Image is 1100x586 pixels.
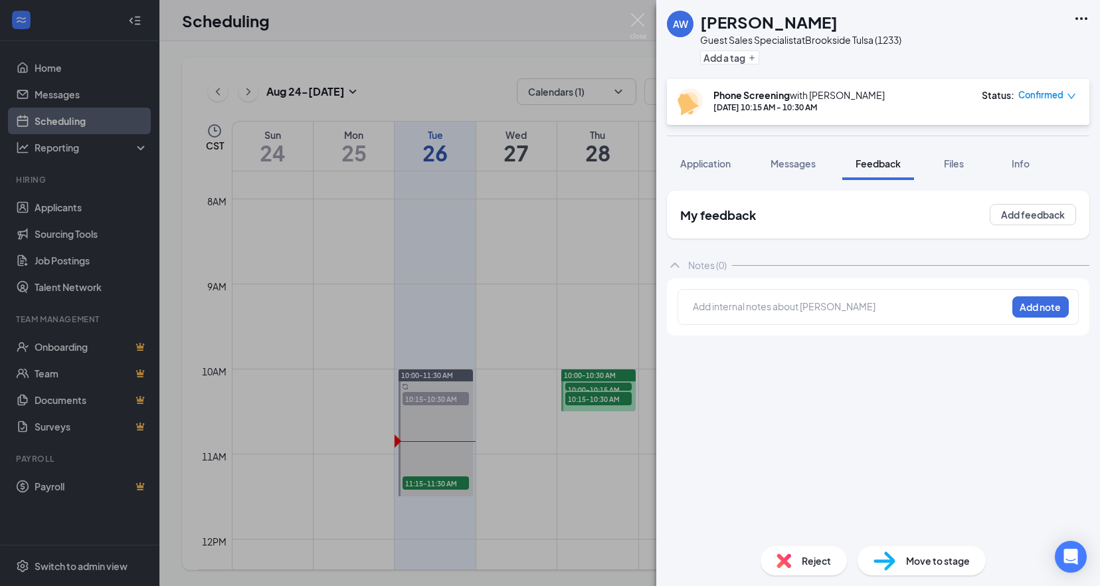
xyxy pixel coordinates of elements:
[1055,541,1087,573] div: Open Intercom Messenger
[906,553,970,568] span: Move to stage
[748,54,756,62] svg: Plus
[1073,11,1089,27] svg: Ellipses
[713,88,885,102] div: with [PERSON_NAME]
[856,157,901,169] span: Feedback
[667,257,683,273] svg: ChevronUp
[1018,88,1063,102] span: Confirmed
[700,33,901,47] div: Guest Sales Specialist at Brookside Tulsa (1233)
[802,553,831,568] span: Reject
[688,258,727,272] div: Notes (0)
[700,11,838,33] h1: [PERSON_NAME]
[982,88,1014,102] div: Status :
[680,157,731,169] span: Application
[680,207,756,223] h2: My feedback
[944,157,964,169] span: Files
[713,89,790,101] b: Phone Screening
[1012,296,1069,318] button: Add note
[1012,157,1030,169] span: Info
[700,50,759,64] button: PlusAdd a tag
[673,17,688,31] div: AW
[713,102,885,113] div: [DATE] 10:15 AM - 10:30 AM
[771,157,816,169] span: Messages
[990,204,1076,225] button: Add feedback
[1067,92,1076,101] span: down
